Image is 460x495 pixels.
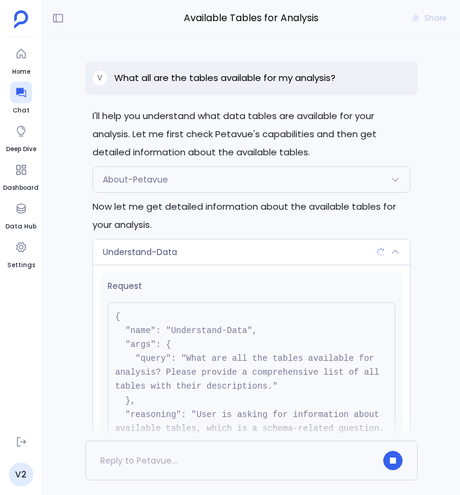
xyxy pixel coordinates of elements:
span: Available Tables for Analysis [136,10,366,26]
span: Understand-Data [103,246,177,258]
a: Data Hub [5,198,36,231]
span: Request [108,280,395,293]
span: V [97,73,102,83]
span: About-Petavue [103,173,168,186]
a: Chat [10,82,32,115]
p: I'll help you understand what data tables are available for your analysis. Let me first check Pet... [92,107,410,161]
span: Deep Dive [6,144,36,154]
img: petavue logo [14,10,28,28]
span: Dashboard [3,183,39,193]
a: Settings [7,236,35,270]
a: Home [10,43,32,77]
a: Dashboard [3,159,39,193]
span: Chat [10,106,32,115]
span: Data Hub [5,222,36,231]
a: V2 [9,462,33,487]
p: What all are the tables available for my analysis? [114,71,335,85]
a: Deep Dive [6,120,36,154]
p: Now let me get detailed information about the available tables for your analysis. [92,198,410,234]
span: Home [10,67,32,77]
span: Settings [7,260,35,270]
